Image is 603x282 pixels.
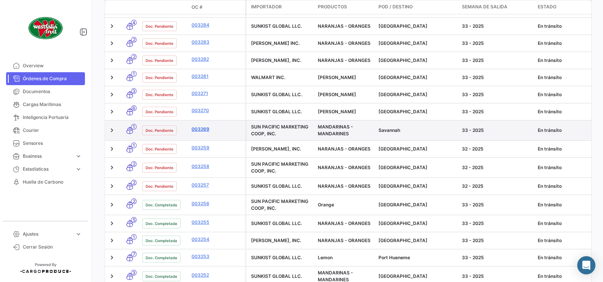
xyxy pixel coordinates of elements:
div: [GEOGRAPHIC_DATA] [378,146,456,152]
a: 003269 [192,126,242,133]
span: LIMONES - LEMONS [318,74,356,80]
span: Estadísticas [23,166,72,173]
div: [GEOGRAPHIC_DATA] [378,40,456,47]
span: Semana de Salida [462,3,507,10]
span: Huella de Carbono [23,179,82,185]
div: 33 - 2025 [462,220,532,227]
a: 003257 [192,182,242,189]
span: 3 [131,88,137,94]
span: SUNKIST GLOBAL LLC. [251,273,302,279]
span: Doc. Completada [146,238,177,244]
span: WILLIAM H. KOPKE JR., INC. [251,57,301,63]
div: 33 - 2025 [462,23,532,30]
span: Ajustes [23,231,72,238]
div: 33 - 2025 [462,273,532,280]
span: LIMONES - LEMONS [318,109,356,114]
span: Doc. Completada [146,255,177,261]
a: Huella de Carbono [6,176,85,189]
span: JAC VANDENBERG INC. [251,40,300,46]
div: [GEOGRAPHIC_DATA] [378,57,456,64]
span: Lemon [318,255,333,260]
span: 5 [131,217,137,223]
span: Business [23,153,72,160]
a: 003284 [192,22,242,29]
span: SUNKIST GLOBAL LLC. [251,220,302,226]
span: expand_more [75,231,82,238]
a: Expand/Collapse Row [108,201,116,209]
a: 003252 [192,272,242,279]
a: 003258 [192,163,242,170]
div: 33 - 2025 [462,254,532,261]
a: 003253 [192,253,242,260]
a: 003283 [192,39,242,46]
a: Expand/Collapse Row [108,108,116,116]
div: 33 - 2025 [462,74,532,81]
a: Expand/Collapse Row [108,220,116,227]
div: 32 - 2025 [462,164,532,171]
a: Inteligencia Portuaria [6,111,85,124]
span: SUN PACIFIC MARKETING COOP, INC. [251,198,308,211]
span: Doc. Pendiente [146,74,173,81]
div: 33 - 2025 [462,40,532,47]
span: Productos [318,3,347,10]
a: Expand/Collapse Row [108,272,116,280]
img: client-50.png [27,9,64,47]
span: NARANJAS - ORANGES [318,57,371,63]
span: Sensores [23,140,82,147]
span: expand_more [75,153,82,160]
datatable-header-cell: Estado Doc. [139,4,188,10]
span: Importador [251,3,282,10]
span: Doc. Pendiente [146,146,173,152]
a: Cargas Marítimas [6,98,85,111]
datatable-header-cell: Semana de Salida [459,0,535,14]
span: Courier [23,127,82,134]
span: 1 [131,71,137,77]
span: Doc. Completada [146,202,177,208]
a: Expand/Collapse Row [108,164,116,171]
span: Doc. Pendiente [146,92,173,98]
span: Estado [538,3,556,10]
datatable-header-cell: Modo de Transporte [120,4,139,10]
span: 2 [131,37,137,43]
a: Overview [6,59,85,72]
a: Expand/Collapse Row [108,91,116,98]
div: [GEOGRAPHIC_DATA] [378,237,456,244]
div: [GEOGRAPHIC_DATA] [378,91,456,98]
a: 003271 [192,90,242,97]
div: Savannah [378,127,456,134]
span: 2 [131,54,137,60]
span: NARANJAS - ORANGES [318,165,371,170]
span: 2 [131,180,137,185]
span: Doc. Completada [146,220,177,227]
div: 33 - 2025 [462,201,532,208]
a: Expand/Collapse Row [108,182,116,190]
span: Cerrar Sesión [23,244,82,250]
span: Cargas Marítimas [23,101,82,108]
span: Doc. Pendiente [146,183,173,189]
span: SUNKIST GLOBAL LLC. [251,109,302,114]
a: Expand/Collapse Row [108,127,116,134]
span: 1 [131,143,137,148]
span: Doc. Pendiente [146,109,173,115]
div: Port Hueneme [378,254,456,261]
a: 003256 [192,200,242,207]
a: Expand/Collapse Row [108,74,116,81]
span: NARANJAS - ORANGES [318,238,371,243]
span: WILLIAM H. KOPKE JR., INC. [251,146,301,152]
span: LIMONES - LEMONS [318,92,356,97]
span: POD / Destino [378,3,413,10]
div: [GEOGRAPHIC_DATA] [378,220,456,227]
div: 32 - 2025 [462,146,532,152]
span: Doc. Pendiente [146,127,173,133]
div: [GEOGRAPHIC_DATA] [378,183,456,190]
span: Documentos [23,88,82,95]
span: Overview [23,62,82,69]
span: WILLIAM H. KOPKE JR., INC. [251,238,301,243]
span: NARANJAS - ORANGES [318,183,371,189]
span: OC # [192,4,203,11]
span: 2 [131,161,137,167]
span: 2 [131,198,137,204]
span: NARANJAS - ORANGES [318,40,371,46]
datatable-header-cell: Productos [315,0,375,14]
span: 4 [131,20,137,25]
